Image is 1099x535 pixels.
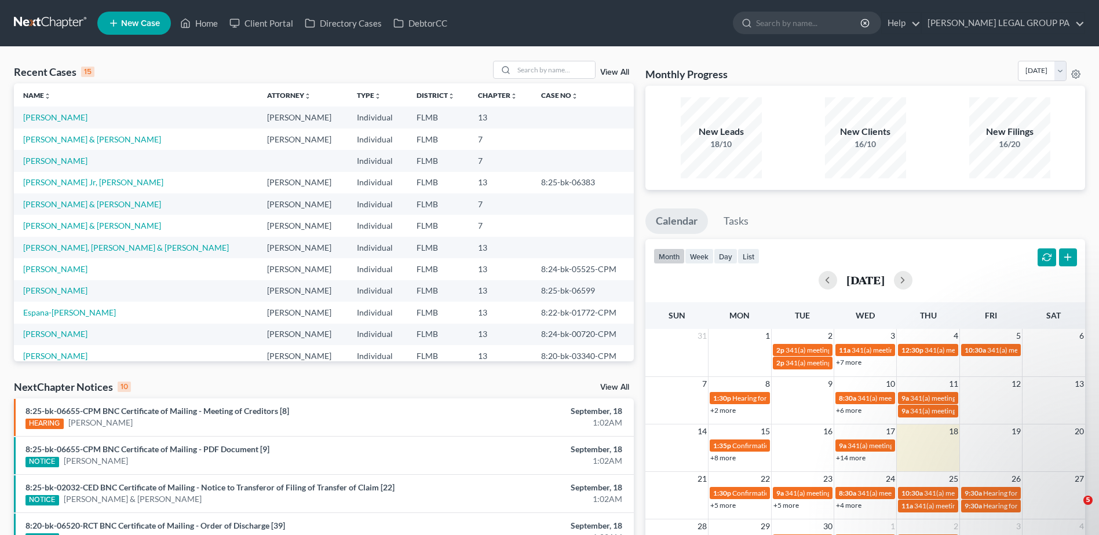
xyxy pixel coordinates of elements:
div: September, 18 [431,482,622,493]
span: Tue [795,310,810,320]
span: 14 [696,424,708,438]
span: 9a [776,489,784,497]
td: [PERSON_NAME] [258,280,348,302]
span: 5 [1083,496,1093,505]
td: FLMB [407,172,469,193]
a: +4 more [836,501,861,510]
span: Confirmation hearing for [PERSON_NAME] & [PERSON_NAME] [732,489,925,497]
td: 13 [469,324,532,345]
td: FLMB [407,324,469,345]
span: 28 [696,519,708,533]
span: Wed [856,310,875,320]
div: September, 18 [431,405,622,417]
div: 10 [118,382,131,392]
td: FLMB [407,193,469,215]
td: [PERSON_NAME] [258,172,348,193]
i: unfold_more [304,93,311,100]
td: FLMB [407,258,469,280]
a: +7 more [836,358,861,367]
div: 1:02AM [431,417,622,428]
div: 16/20 [969,138,1050,150]
span: 341(a) meeting for [PERSON_NAME] & [PERSON_NAME] [786,358,959,367]
span: New Case [121,19,160,28]
span: 30 [822,519,834,533]
span: 12:30p [901,346,923,354]
a: [PERSON_NAME] LEGAL GROUP PA [922,13,1085,34]
button: list [737,248,760,264]
h2: [DATE] [846,274,885,286]
button: month [653,248,685,264]
a: View All [600,383,629,391]
span: 1 [889,519,896,533]
span: Thu [920,310,937,320]
td: FLMB [407,280,469,302]
a: +5 more [710,501,736,510]
span: 8:30a [839,489,856,497]
span: 1:35p [713,441,731,450]
span: 341(a) meeting for [PERSON_NAME] & [PERSON_NAME] [848,441,1021,450]
span: 8:30a [839,394,856,402]
td: 7 [469,193,532,215]
td: Individual [348,345,407,367]
iframe: Intercom live chat [1060,496,1087,523]
span: 10:30a [965,346,986,354]
i: unfold_more [374,93,381,100]
a: [PERSON_NAME] & [PERSON_NAME] [23,134,161,144]
span: 341(a) meeting for [PERSON_NAME] [857,489,969,497]
div: 18/10 [681,138,762,150]
td: 7 [469,129,532,150]
td: [PERSON_NAME] [258,129,348,150]
div: NextChapter Notices [14,380,131,394]
span: 3 [1015,519,1022,533]
span: 10 [885,377,896,391]
a: +14 more [836,453,866,462]
td: FLMB [407,215,469,236]
a: Client Portal [224,13,299,34]
div: Recent Cases [14,65,94,79]
td: Individual [348,107,407,128]
td: [PERSON_NAME] [258,237,348,258]
span: 12 [1010,377,1022,391]
span: 31 [696,329,708,343]
td: Individual [348,324,407,345]
span: 11a [901,501,913,510]
div: NOTICE [25,457,59,467]
td: Individual [348,215,407,236]
a: [PERSON_NAME] [23,112,87,122]
i: unfold_more [44,93,51,100]
span: 341(a) meeting for [PERSON_NAME] & [PERSON_NAME] [786,346,959,354]
a: [PERSON_NAME] & [PERSON_NAME] [23,221,161,230]
a: [PERSON_NAME] [23,285,87,295]
a: Directory Cases [299,13,388,34]
a: Districtunfold_more [417,91,455,100]
i: unfold_more [571,93,578,100]
td: Individual [348,302,407,323]
span: 6 [1078,329,1085,343]
td: 8:24-bk-05525-CPM [532,258,634,280]
button: week [685,248,714,264]
span: 1:30p [713,489,731,497]
a: Tasks [713,208,759,234]
a: [PERSON_NAME] [23,264,87,274]
div: New Filings [969,125,1050,138]
span: 4 [1078,519,1085,533]
td: 8:22-bk-01772-CPM [532,302,634,323]
span: 9a [839,441,846,450]
td: 13 [469,258,532,280]
a: [PERSON_NAME] [64,455,128,467]
div: HEARING [25,419,64,429]
td: FLMB [407,237,469,258]
span: 13 [1074,377,1085,391]
td: [PERSON_NAME] [258,324,348,345]
a: [PERSON_NAME] & [PERSON_NAME] [23,199,161,209]
span: 341(a) meeting for [PERSON_NAME] [785,489,897,497]
a: [PERSON_NAME] & [PERSON_NAME] [64,493,202,505]
span: 2 [952,519,959,533]
a: Typeunfold_more [357,91,381,100]
div: September, 18 [431,444,622,455]
a: Case Nounfold_more [541,91,578,100]
a: 8:25-bk-06655-CPM BNC Certificate of Mailing - Meeting of Creditors [8] [25,406,289,416]
td: 8:25-bk-06599 [532,280,634,302]
a: Attorneyunfold_more [267,91,311,100]
a: [PERSON_NAME] Jr, [PERSON_NAME] [23,177,163,187]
